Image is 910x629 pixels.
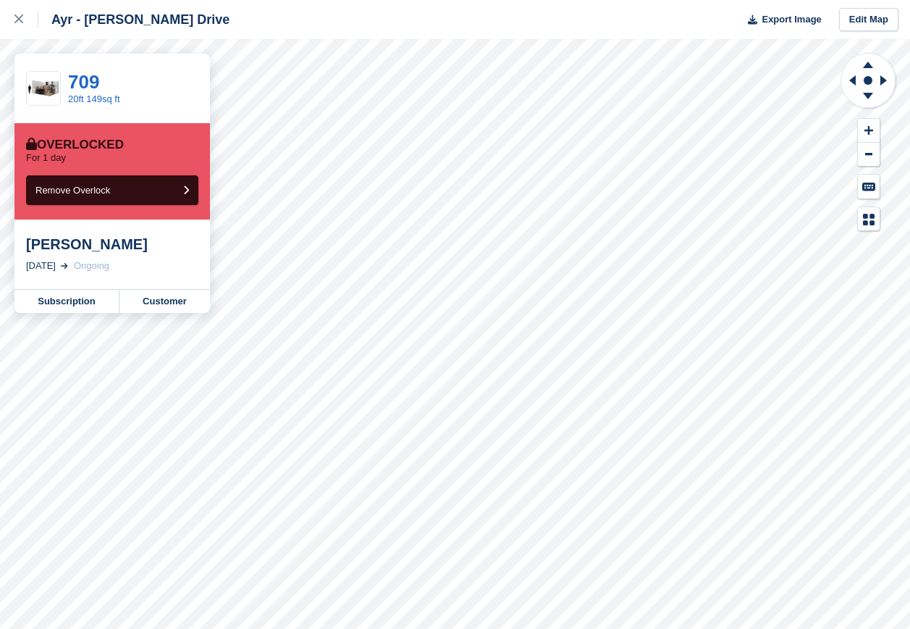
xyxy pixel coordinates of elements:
div: Overlocked [26,138,124,152]
a: Edit Map [839,8,898,32]
img: arrow-right-light-icn-cde0832a797a2874e46488d9cf13f60e5c3a73dbe684e267c42b8395dfbc2abf.svg [61,263,68,269]
button: Zoom Out [858,143,880,167]
button: Remove Overlock [26,175,198,205]
a: 709 [68,71,99,93]
span: Export Image [762,12,821,27]
div: [DATE] [26,259,56,273]
img: 150-sqft-unit.jpg [27,76,60,101]
p: For 1 day [26,152,66,164]
button: Zoom In [858,119,880,143]
a: Customer [119,290,210,313]
button: Keyboard Shortcuts [858,175,880,199]
div: [PERSON_NAME] [26,236,198,253]
button: Export Image [739,8,822,32]
div: Ongoing [74,259,109,273]
a: Subscription [14,290,119,313]
a: 20ft 149sq ft [68,93,120,104]
div: Ayr - [PERSON_NAME] Drive [38,11,229,28]
span: Remove Overlock [35,185,110,196]
button: Map Legend [858,207,880,231]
